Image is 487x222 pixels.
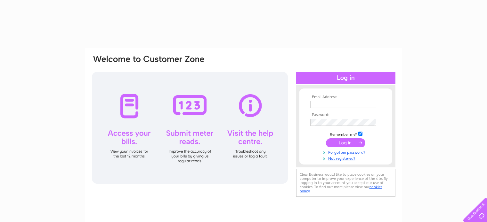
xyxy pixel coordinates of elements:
a: Not registered? [310,155,383,161]
a: Forgotten password? [310,149,383,155]
th: Password: [309,113,383,117]
input: Submit [326,138,365,147]
a: cookies policy [300,185,382,193]
th: Email Address: [309,95,383,99]
div: Clear Business would like to place cookies on your computer to improve your experience of the sit... [296,169,395,197]
td: Remember me? [309,131,383,137]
